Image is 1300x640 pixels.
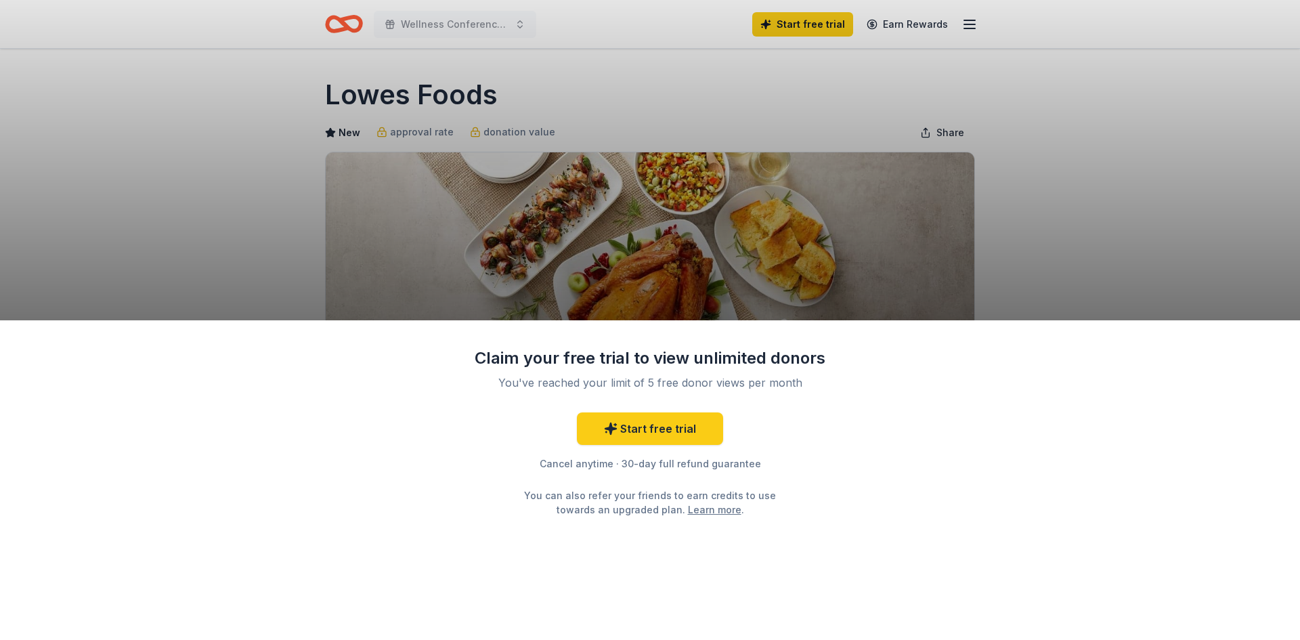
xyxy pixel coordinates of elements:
div: You can also refer your friends to earn credits to use towards an upgraded plan. . [512,488,788,517]
div: You've reached your limit of 5 free donor views per month [490,375,810,391]
a: Learn more [688,503,741,517]
a: Start free trial [577,412,723,445]
div: Claim your free trial to view unlimited donors [474,347,826,369]
div: Cancel anytime · 30-day full refund guarantee [474,456,826,472]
